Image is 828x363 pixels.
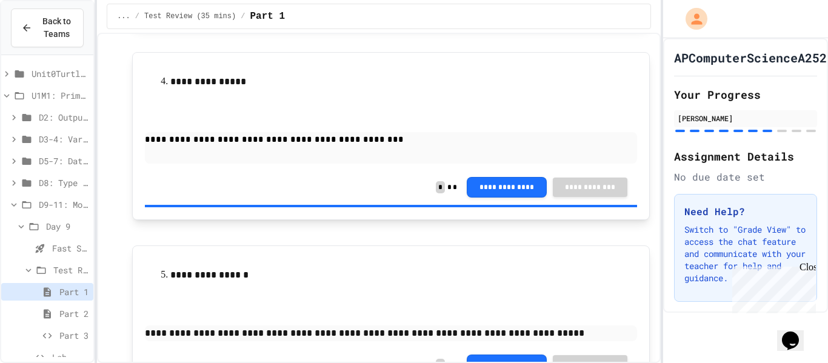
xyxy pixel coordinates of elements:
[52,242,88,255] span: Fast Start
[777,315,816,351] iframe: chat widget
[39,15,73,41] span: Back to Teams
[39,133,88,145] span: D3-4: Variables and Input
[135,12,139,21] span: /
[241,12,245,21] span: /
[684,224,807,284] p: Switch to "Grade View" to access the chat feature and communicate with your teacher for help and ...
[684,204,807,219] h3: Need Help?
[727,262,816,313] iframe: chat widget
[673,5,710,33] div: My Account
[144,12,236,21] span: Test Review (35 mins)
[32,89,88,102] span: U1M1: Primitives, Variables, Basic I/O
[678,113,813,124] div: [PERSON_NAME]
[53,264,88,276] span: Test Review (35 mins)
[39,176,88,189] span: D8: Type Casting
[59,285,88,298] span: Part 1
[59,307,88,320] span: Part 2
[674,86,817,103] h2: Your Progress
[59,329,88,342] span: Part 3
[39,155,88,167] span: D5-7: Data Types and Number Calculations
[46,220,88,233] span: Day 9
[5,5,84,77] div: Chat with us now!Close
[117,12,130,21] span: ...
[39,111,88,124] span: D2: Output and Compiling Code
[250,9,285,24] span: Part 1
[32,67,88,80] span: Unit0TurtleAvatar
[39,198,88,211] span: D9-11: Module Wrap Up
[674,170,817,184] div: No due date set
[674,148,817,165] h2: Assignment Details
